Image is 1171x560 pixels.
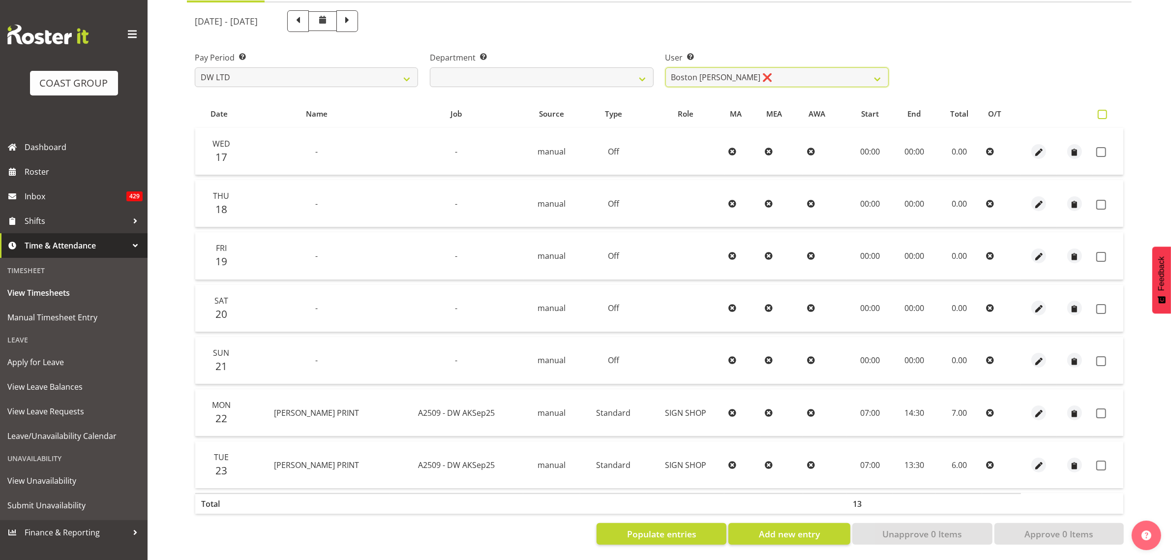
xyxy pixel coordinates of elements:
div: Timesheet [2,260,145,280]
span: Source [539,108,564,120]
span: Shifts [25,214,128,228]
button: Approve 0 Items [994,523,1124,545]
div: Leave [2,330,145,350]
span: manual [538,198,566,209]
span: Finance & Reporting [25,525,128,540]
a: View Unavailability [2,468,145,493]
a: Apply for Leave [2,350,145,374]
td: 07:00 [847,441,893,488]
span: manual [538,146,566,157]
td: Off [580,337,647,384]
button: Populate entries [597,523,726,545]
td: 00:00 [893,128,936,175]
span: manual [538,250,566,261]
span: Sun [213,347,229,358]
span: Submit Unavailability [7,498,140,513]
span: - [455,355,458,366]
span: MA [730,108,742,120]
span: Time & Attendance [25,238,128,253]
a: Submit Unavailability [2,493,145,518]
span: Add new entry [759,528,820,540]
td: Off [580,180,647,227]
td: 13:30 [893,441,936,488]
td: 7.00 [936,389,982,436]
a: View Leave Requests [2,399,145,424]
td: 00:00 [847,337,893,384]
span: 17 [215,150,227,164]
span: Feedback [1157,256,1166,291]
td: 14:30 [893,389,936,436]
td: Off [580,128,647,175]
td: 0.00 [936,285,982,332]
img: help-xxl-2.png [1141,530,1151,540]
span: Total [950,108,968,120]
img: Rosterit website logo [7,25,89,44]
span: 20 [215,307,227,321]
span: [PERSON_NAME] PRINT [274,460,359,470]
span: Job [451,108,462,120]
span: Leave/Unavailability Calendar [7,429,140,443]
span: Type [605,108,622,120]
span: - [315,250,318,261]
span: Fri [216,243,227,253]
span: - [315,146,318,157]
td: 6.00 [936,441,982,488]
span: - [455,198,458,209]
span: SIGN SHOP [665,407,706,418]
span: - [315,303,318,313]
span: manual [538,460,566,470]
td: 00:00 [893,180,936,227]
span: View Timesheets [7,285,140,300]
span: [PERSON_NAME] PRINT [274,407,359,418]
td: Off [580,285,647,332]
span: Manual Timesheet Entry [7,310,140,325]
span: 22 [215,411,227,425]
td: Standard [580,389,647,436]
span: A2509 - DW AKSep25 [418,460,495,470]
span: MEA [766,108,782,120]
span: Tue [214,452,229,463]
label: Pay Period [195,52,418,63]
span: Dashboard [25,140,143,155]
span: Thu [213,190,229,201]
td: 00:00 [847,285,893,332]
td: Standard [580,441,647,488]
span: View Leave Requests [7,404,140,419]
span: - [455,146,458,157]
span: A2509 - DW AKSep25 [418,407,495,418]
button: Add new entry [728,523,850,545]
td: 00:00 [893,285,936,332]
span: Inbox [25,189,126,204]
span: 18 [215,202,227,216]
span: End [908,108,921,120]
span: manual [538,303,566,313]
span: Populate entries [627,528,696,540]
a: View Leave Balances [2,374,145,399]
span: Sat [214,295,228,306]
td: 00:00 [893,337,936,384]
span: Wed [212,138,230,149]
button: Feedback - Show survey [1152,247,1171,313]
a: Manual Timesheet Entry [2,305,145,330]
span: - [455,303,458,313]
span: - [315,355,318,366]
td: 07:00 [847,389,893,436]
th: 13 [847,493,893,514]
span: Unapprove 0 Items [882,528,962,540]
div: Unavailability [2,448,145,468]
span: Start [861,108,879,120]
span: Roster [25,164,143,179]
span: manual [538,355,566,366]
span: 19 [215,254,227,268]
span: 429 [126,191,143,201]
a: View Timesheets [2,280,145,305]
span: Mon [212,400,231,410]
span: SIGN SHOP [665,460,706,470]
button: Unapprove 0 Items [852,523,992,545]
td: 00:00 [847,128,893,175]
span: O/T [988,108,1001,120]
td: 00:00 [847,232,893,280]
span: View Unavailability [7,473,140,488]
a: Leave/Unavailability Calendar [2,424,145,448]
span: Name [306,108,328,120]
